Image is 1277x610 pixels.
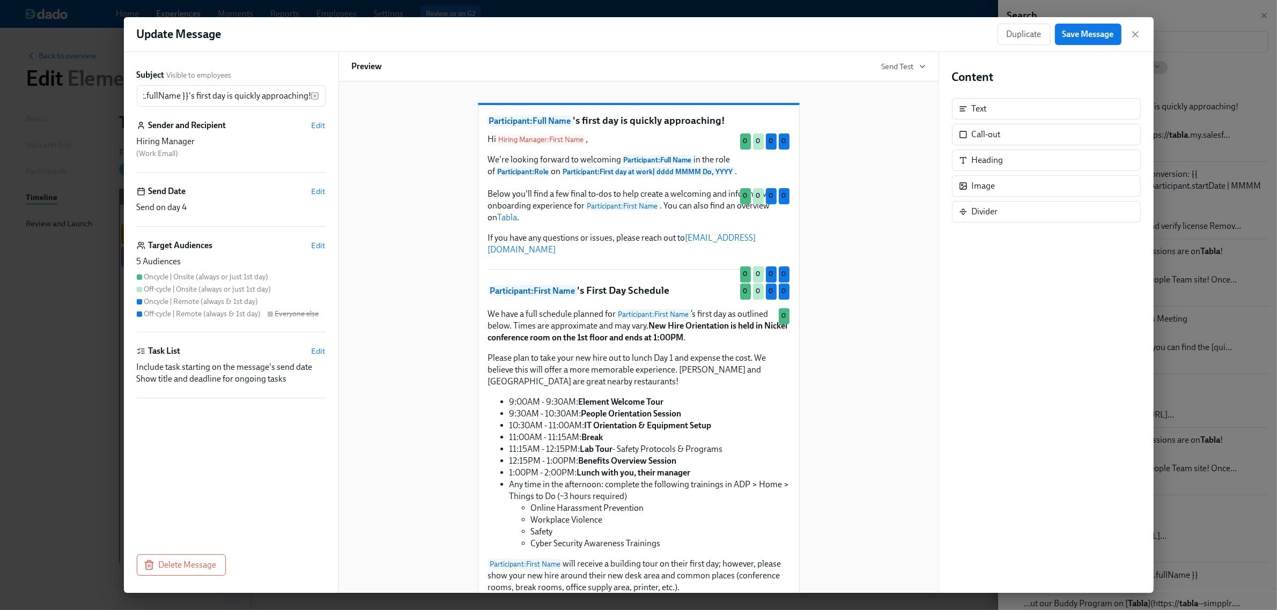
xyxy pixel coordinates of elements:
[312,120,326,131] button: Edit
[740,188,751,204] div: Used by Oncycle | Onsite (always or just 1st day) audience
[137,26,222,42] h1: Update Message
[779,308,789,324] div: Used by Oncycle | Onsite (always or just 1st day) audience
[137,69,165,81] label: Subject
[779,284,789,300] div: Used by Off-cycle | Remote (always & 1st day) audience
[149,345,181,357] h6: Task List
[972,206,998,218] div: Divider
[487,187,791,257] div: Below you'll find a few final to-dos to help create a welcoming and informative onboarding experi...
[137,240,326,332] div: Target AudiencesEdit5 AudiencesOncycle | Onsite (always or just 1st day)Off-cycle | Onsite (alway...
[766,284,777,300] div: Used by Oncycle | Remote (always & 1st day) audience
[312,240,326,251] button: Edit
[144,309,261,319] div: Off-cycle | Remote (always & 1st day)
[137,256,326,267] div: 5 Audiences
[352,61,382,72] h6: Preview
[753,188,764,204] div: Used by Off-cycle | Onsite (always or just 1st day) audience
[740,266,751,282] div: Used by Oncycle | Onsite (always or just 1st day) audience
[952,150,1141,171] div: Heading
[149,120,226,131] h6: Sender and Recipient
[1062,29,1114,40] span: Save Message
[766,133,777,150] div: Used by Oncycle | Remote (always & 1st day) audience
[487,265,791,274] div: OOOO
[753,266,764,282] div: Used by Off-cycle | Onsite (always or just 1st day) audience
[137,373,326,385] div: Show title and deadline for ongoing tasks
[137,361,326,373] div: Include task starting on the message's send date
[137,149,179,158] span: ( Work Email )
[275,309,319,319] div: Everyone else
[998,24,1051,45] button: Duplicate
[312,346,326,356] button: Edit
[137,345,326,398] div: Task ListEditInclude task starting on the message's send dateShow title and deadline for ongoing ...
[972,129,1001,140] div: Call-out
[1007,29,1042,40] span: Duplicate
[137,136,326,147] div: Hiring Manager
[779,188,789,204] div: Used by Off-cycle | Remote (always & 1st day) audience
[972,180,995,192] div: Image
[952,201,1141,222] div: Divider
[487,132,791,178] div: HiHiring Manager:First Name, We're looking forward to welcomingParticipant:Full Namein the role o...
[487,114,791,128] p: 's first day is quickly approaching!
[1055,24,1121,45] button: Save Message
[311,92,319,100] svg: Insert text variable
[137,120,326,173] div: Sender and RecipientEditHiring Manager (Work Email)
[144,296,259,307] div: Oncycle | Remote (always & 1st day)
[753,133,764,150] div: Used by Off-cycle | Onsite (always or just 1st day) audience
[167,70,232,80] span: Visible to employees
[137,185,326,227] div: Send DateEditSend on day 4
[952,175,1141,197] div: Image
[146,560,217,570] span: Delete Message
[487,282,791,299] div: Participant:First Name's First Day ScheduleOOOO
[487,115,573,127] span: Participant : Full Name
[952,124,1141,145] div: Call-out
[753,284,764,300] div: Used by Off-cycle | Onsite (always or just 1st day) audience
[972,103,987,115] div: Text
[740,284,751,300] div: Used by Oncycle | Onsite (always or just 1st day) audience
[137,202,326,213] div: Send on day 4
[952,69,1141,85] h4: Content
[137,554,226,576] button: Delete Message
[144,284,271,294] div: Off-cycle | Onsite (always or just 1st day)
[149,185,186,197] h6: Send Date
[740,133,751,150] div: Used by Oncycle | Onsite (always or just 1st day) audience
[882,61,926,72] button: Send Test
[972,154,1003,166] div: Heading
[144,272,269,282] div: Oncycle | Onsite (always or just 1st day)
[779,266,789,282] div: Used by Off-cycle | Remote (always & 1st day) audience
[766,266,777,282] div: Used by Oncycle | Remote (always & 1st day) audience
[779,133,789,150] div: Used by Off-cycle | Remote (always & 1st day) audience
[312,186,326,197] button: Edit
[149,240,213,251] h6: Target Audiences
[952,98,1141,120] div: Text
[766,188,777,204] div: Used by Oncycle | Remote (always & 1st day) audience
